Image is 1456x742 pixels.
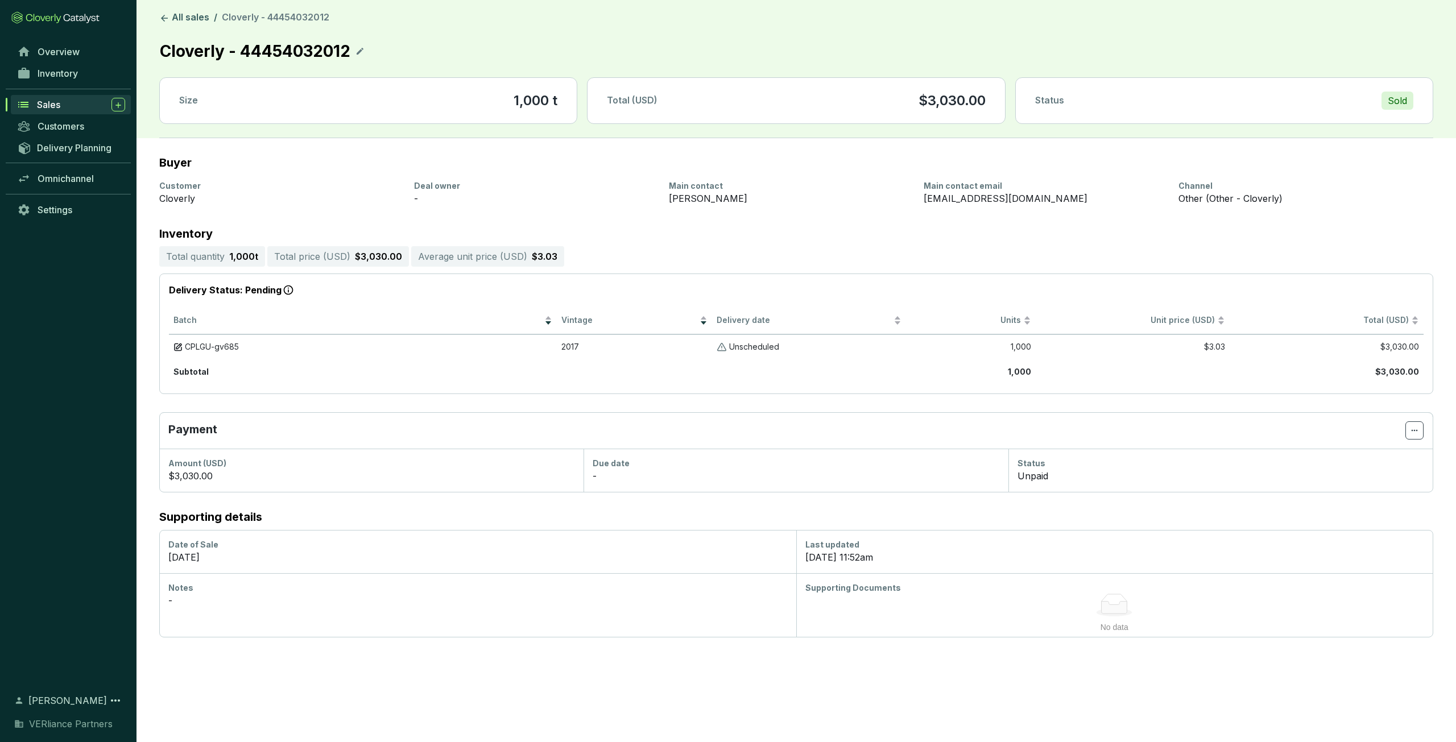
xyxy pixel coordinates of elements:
p: - [593,469,597,483]
div: Main contact [669,180,910,192]
div: No data [819,621,1410,633]
span: VERliance Partners [29,717,113,731]
span: Unit price (USD) [1151,315,1215,325]
a: Sales [11,95,131,114]
h2: Buyer [159,156,192,169]
img: draft [173,342,183,353]
span: Amount (USD) [168,458,226,468]
a: All sales [157,11,212,25]
span: Delivery Planning [37,142,111,154]
th: Delivery date [712,307,906,335]
td: $3.03 [1036,334,1230,359]
div: Customer [159,180,400,192]
p: $3.03 [532,250,557,263]
p: Average unit price ( USD ) [418,250,527,263]
p: Status [1035,94,1064,107]
a: Omnichannel [11,169,131,188]
span: Batch [173,315,542,326]
a: Delivery Planning [11,138,131,157]
li: / [214,11,217,25]
span: Total (USD) [1363,315,1409,325]
div: Cloverly [159,192,400,205]
span: Total (USD) [607,94,657,106]
span: [PERSON_NAME] [28,694,107,707]
th: Units [906,307,1035,335]
div: [DATE] [168,550,787,564]
span: Settings [38,204,72,215]
a: Settings [11,200,131,219]
h2: Supporting details [159,511,1433,523]
div: Supporting Documents [805,582,1424,594]
p: Unpaid [1017,469,1048,483]
img: Unscheduled [717,342,727,353]
div: Other (Other - Cloverly) [1178,192,1420,205]
div: Last updated [805,539,1424,550]
p: Inventory [159,228,1433,239]
b: 1,000 [1008,367,1031,376]
div: [EMAIL_ADDRESS][DOMAIN_NAME] [924,192,1165,205]
a: Customers [11,117,131,136]
div: Status [1017,458,1424,469]
span: Overview [38,46,80,57]
p: Delivery Status: Pending [169,283,1424,298]
span: Omnichannel [38,173,94,184]
p: $3,030.00 [355,250,402,263]
div: - [414,192,655,205]
p: Total price ( USD ) [274,250,350,263]
p: Total quantity [166,250,225,263]
p: Cloverly - 44454032012 [159,39,351,64]
p: Payment [168,421,1405,440]
div: [DATE] 11:52am [805,550,1424,564]
p: 1,000 t [229,250,258,263]
span: Vintage [561,315,697,326]
div: Date of Sale [168,539,787,550]
td: 1,000 [906,334,1035,359]
p: Unscheduled [729,342,779,353]
th: Vintage [557,307,712,335]
div: $3,030.00 [168,469,574,483]
div: Main contact email [924,180,1165,192]
span: Customers [38,121,84,132]
section: 1,000 t [514,92,557,110]
a: Overview [11,42,131,61]
b: $3,030.00 [1375,367,1419,376]
p: $3,030.00 [919,92,986,110]
th: Batch [169,307,557,335]
div: Channel [1178,180,1420,192]
span: Cloverly - 44454032012 [222,11,329,23]
span: Delivery date [717,315,891,326]
div: Notes [168,582,787,594]
td: $3,030.00 [1230,334,1424,359]
div: Deal owner [414,180,655,192]
div: [PERSON_NAME] [669,192,910,205]
p: Size [179,94,198,107]
a: Inventory [11,64,131,83]
span: CPLGU-gv685 [185,342,239,353]
td: 2017 [557,334,712,359]
span: Inventory [38,68,78,79]
b: Subtotal [173,367,209,376]
span: Sales [37,99,60,110]
div: - [168,594,787,607]
span: Units [911,315,1020,326]
div: Due date [593,458,999,469]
